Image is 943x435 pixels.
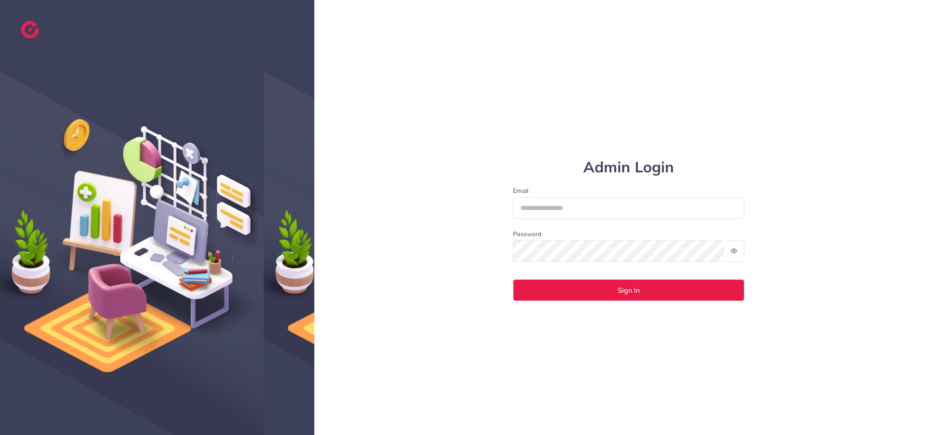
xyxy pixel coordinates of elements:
label: Email [513,186,744,195]
button: Sign In [513,279,744,301]
label: Password [513,229,541,238]
span: Sign In [618,287,640,294]
h1: Admin Login [513,158,744,176]
img: logo [21,21,39,38]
